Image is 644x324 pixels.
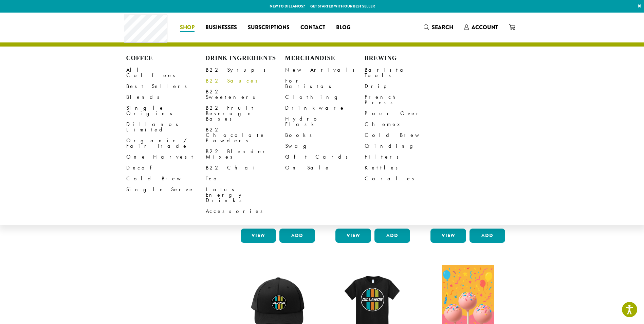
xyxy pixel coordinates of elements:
button: Add [470,229,505,243]
a: One Harvest [126,151,206,162]
a: Grinding [365,141,444,151]
h4: Merchandise [285,55,365,62]
a: B22 Chai [206,162,285,173]
a: Cold Brew [365,130,444,141]
a: Kettles [365,162,444,173]
a: Accessories [206,206,285,217]
a: Filters [365,151,444,162]
span: Contact [300,23,325,32]
span: Shop [180,23,195,32]
a: Drip [365,81,444,92]
a: Hydro Flask [285,113,365,130]
a: Swag [285,141,365,151]
a: Tea [206,173,285,184]
h4: Drink Ingredients [206,55,285,62]
a: B22 Syrups [206,65,285,75]
a: Cold Brew [126,173,206,184]
a: View [430,229,466,243]
span: Blog [336,23,350,32]
h4: Brewing [365,55,444,62]
a: Organic / Fair Trade [126,135,206,151]
a: Barista Tools [365,65,444,81]
a: Blends [126,92,206,103]
a: Pour Over [365,108,444,119]
span: Account [472,23,498,31]
a: B22 Sauces [206,75,285,86]
a: Search [418,22,459,33]
a: French Press [365,92,444,108]
a: Gift Cards [285,151,365,162]
a: New Arrivals [285,65,365,75]
a: B22 Sweeteners [206,86,285,103]
a: Bodum Electric Water Kettle $25.00 [334,118,412,226]
a: B22 Fruit Beverage Bases [206,103,285,124]
a: On Sale [285,162,365,173]
a: Bodum Handheld Milk Frother $10.00 [429,118,507,226]
button: Add [374,229,410,243]
a: All Coffees [126,65,206,81]
a: View [241,229,276,243]
a: Single Origins [126,103,206,119]
a: Lotus Energy Drinks [206,184,285,206]
a: Books [285,130,365,141]
a: Best Sellers [126,81,206,92]
a: Decaf [126,162,206,173]
button: Add [279,229,315,243]
span: Subscriptions [248,23,290,32]
span: Businesses [205,23,237,32]
a: For Baristas [285,75,365,92]
a: Chemex [365,119,444,130]
a: Bodum Electric Milk Frother $30.00 [239,118,317,226]
a: Get started with our best seller [310,3,375,9]
a: B22 Chocolate Powders [206,124,285,146]
a: Shop [174,22,200,33]
a: View [335,229,371,243]
a: Clothing [285,92,365,103]
a: Carafes [365,173,444,184]
h4: Coffee [126,55,206,62]
a: Single Serve [126,184,206,195]
a: Drinkware [285,103,365,113]
span: Search [432,23,453,31]
a: Dillanos Limited [126,119,206,135]
a: B22 Blender Mixes [206,146,285,162]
